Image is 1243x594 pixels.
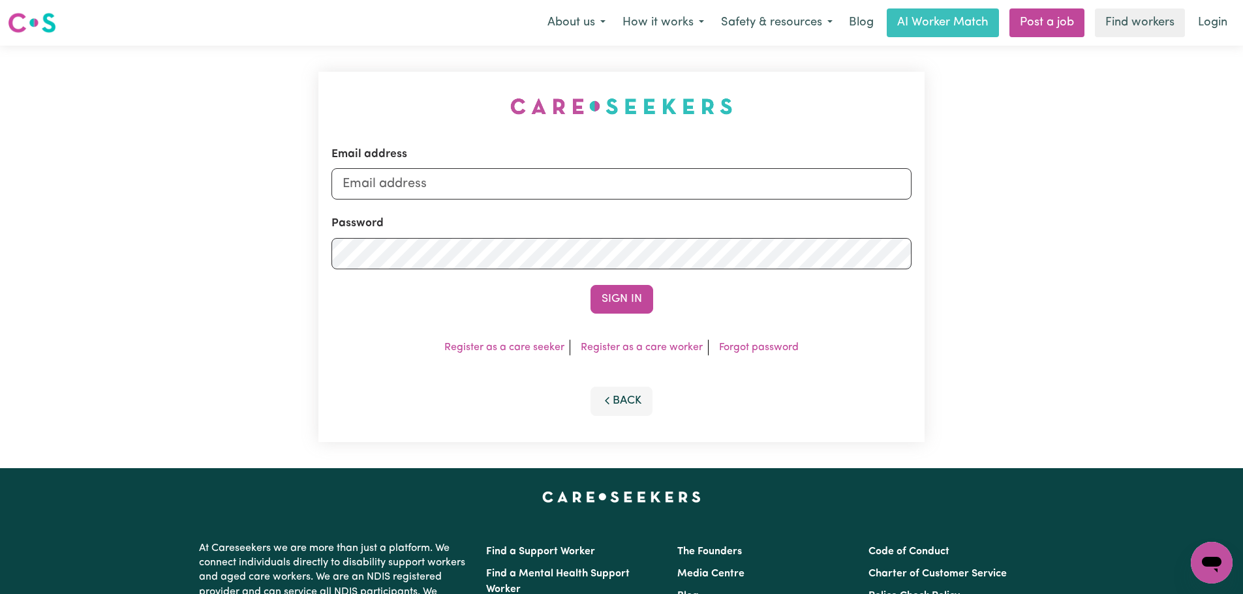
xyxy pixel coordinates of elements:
a: The Founders [677,546,742,557]
a: Media Centre [677,569,744,579]
a: Login [1190,8,1235,37]
a: Charter of Customer Service [868,569,1007,579]
a: Register as a care worker [581,342,703,353]
a: Blog [841,8,882,37]
a: AI Worker Match [887,8,999,37]
a: Find workers [1095,8,1185,37]
a: Careseekers logo [8,8,56,38]
button: How it works [614,9,713,37]
button: About us [539,9,614,37]
label: Password [331,215,384,232]
a: Forgot password [719,342,799,353]
a: Post a job [1009,8,1084,37]
img: Careseekers logo [8,11,56,35]
button: Safety & resources [713,9,841,37]
button: Sign In [591,285,653,314]
a: Find a Support Worker [486,546,595,557]
a: Code of Conduct [868,546,949,557]
button: Back [591,387,653,415]
input: Email address [331,168,912,200]
iframe: Button to launch messaging window [1191,542,1233,584]
a: Careseekers home page [542,492,701,502]
label: Email address [331,146,407,163]
a: Register as a care seeker [444,342,564,353]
